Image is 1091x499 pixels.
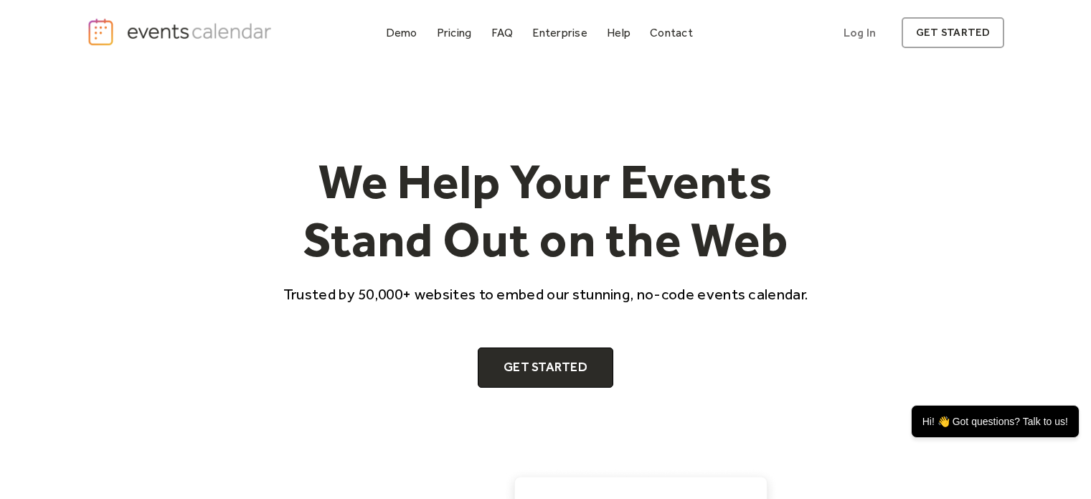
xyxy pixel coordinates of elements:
[607,29,630,37] div: Help
[431,23,478,42] a: Pricing
[526,23,592,42] a: Enterprise
[902,17,1004,48] a: get started
[491,29,514,37] div: FAQ
[87,17,276,47] a: home
[650,29,693,37] div: Contact
[829,17,890,48] a: Log In
[270,284,821,304] p: Trusted by 50,000+ websites to embed our stunning, no-code events calendar.
[386,29,417,37] div: Demo
[437,29,472,37] div: Pricing
[380,23,423,42] a: Demo
[644,23,699,42] a: Contact
[478,348,613,388] a: Get Started
[270,152,821,269] h1: We Help Your Events Stand Out on the Web
[486,23,519,42] a: FAQ
[601,23,636,42] a: Help
[532,29,587,37] div: Enterprise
